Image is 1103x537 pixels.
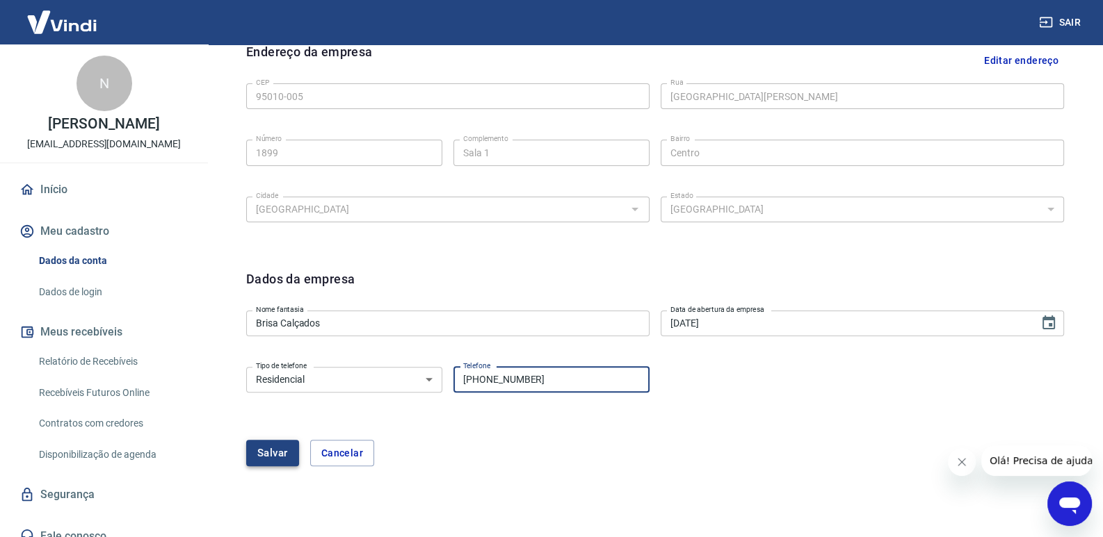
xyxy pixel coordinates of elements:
button: Cancelar [310,440,374,466]
img: Vindi [17,1,107,43]
a: Segurança [17,479,191,510]
label: Estado [670,190,693,201]
button: Meu cadastro [17,216,191,247]
p: [EMAIL_ADDRESS][DOMAIN_NAME] [27,137,181,151]
input: Digite aqui algumas palavras para buscar a cidade [250,201,622,218]
span: Olá! Precisa de ajuda? [8,10,117,21]
a: Disponibilização de agenda [33,440,191,469]
button: Salvar [246,440,299,466]
input: DD/MM/YYYY [661,311,1029,336]
a: Dados da conta [33,247,191,275]
iframe: Botão para abrir a janela de mensagens [1047,481,1092,526]
button: Sair [1036,10,1086,35]
label: Telefone [463,361,490,371]
h6: Endereço da empresa [246,42,373,78]
h6: Dados da empresa [246,270,355,305]
a: Início [17,174,191,205]
label: Data de abertura da empresa [670,304,764,315]
label: Complemento [463,133,508,144]
label: Número [256,133,282,144]
label: Rua [670,77,684,88]
iframe: Fechar mensagem [948,448,976,476]
label: Bairro [670,133,690,144]
label: Tipo de telefone [256,361,307,371]
iframe: Mensagem da empresa [981,445,1092,476]
a: Contratos com credores [33,409,191,438]
button: Choose date, selected date is 1 de nov de 1985 [1035,309,1063,337]
a: Recebíveis Futuros Online [33,379,191,407]
div: N [77,56,132,111]
button: Meus recebíveis [17,317,191,347]
button: Editar endereço [979,42,1064,78]
label: Nome fantasia [256,304,304,315]
a: Dados de login [33,278,191,306]
label: Cidade [256,190,278,201]
a: Relatório de Recebíveis [33,347,191,376]
p: [PERSON_NAME] [48,117,159,131]
label: CEP [256,77,269,88]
